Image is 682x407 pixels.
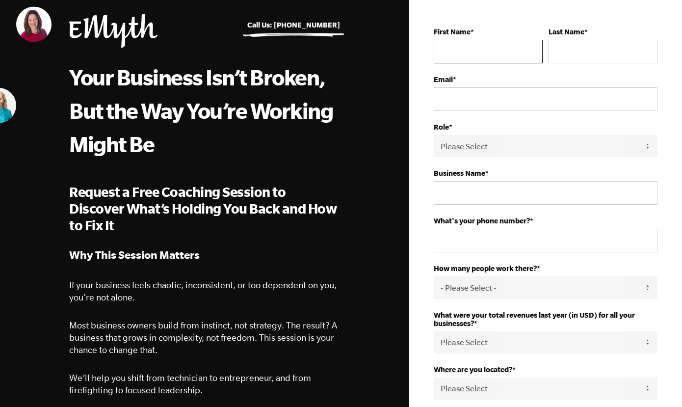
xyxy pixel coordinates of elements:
strong: Role [434,123,449,131]
span: Request a Free Coaching Session to Discover What’s Holding You Back and How to Fix It [69,184,337,233]
strong: Why This Session Matters [69,248,200,261]
span: Most business owners build from instinct, not strategy. The result? A business that grows in comp... [69,320,337,355]
span: If your business feels chaotic, inconsistent, or too dependent on you, you're not alone. [69,280,337,302]
strong: How many people work there? [434,264,537,272]
a: Call Us: [PHONE_NUMBER] [247,21,340,29]
img: EMyth [69,14,157,48]
span: Your Business Isn’t Broken, But the Way You’re Working Might Be [69,65,333,156]
iframe: Chat Widget [633,360,682,407]
strong: Email [434,75,453,83]
strong: Last Name [549,27,584,36]
strong: What were your total revenues last year (in USD) for all your businesses? [434,311,635,327]
strong: What's your phone number? [434,217,530,225]
img: Vicky Gavrias, EMyth Business Coach [16,7,52,42]
strong: Where are you located? [434,365,512,374]
strong: First Name [434,27,471,36]
strong: Business Name [434,169,485,177]
span: We’ll help you shift from technician to entrepreneur, and from firefighting to focused leadership. [69,373,311,395]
